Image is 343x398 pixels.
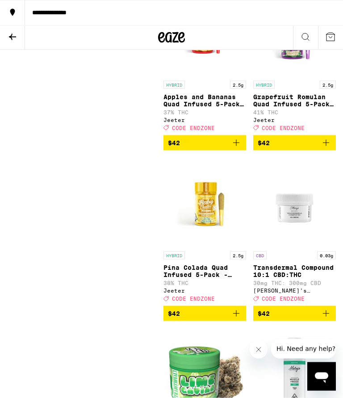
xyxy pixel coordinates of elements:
[163,288,246,293] div: Jeeter
[172,296,215,302] span: CODE ENDZONE
[163,117,246,123] div: Jeeter
[253,306,336,321] button: Add to bag
[258,310,270,317] span: $42
[168,139,180,147] span: $42
[230,81,246,89] p: 2.5g
[258,139,270,147] span: $42
[163,109,246,115] p: 37% THC
[261,158,328,247] img: Mary's Medicinals - Transdermal Compound 10:1 CBD:THC
[262,296,305,302] span: CODE ENDZONE
[317,251,336,260] p: 0.03g
[253,264,336,278] p: Transdermal Compound 10:1 CBD:THC
[163,306,246,321] button: Add to bag
[253,288,336,293] div: [PERSON_NAME]'s Medicinals
[253,280,336,286] p: 30mg THC: 300mg CBD
[253,117,336,123] div: Jeeter
[163,81,185,89] p: HYBRID
[163,93,246,108] p: Apples and Bananas Quad Infused 5-Pack - 2.5g
[307,362,336,391] iframe: Button to launch messaging window
[253,135,336,151] button: Add to bag
[253,93,336,108] p: Grapefruit Romulan Quad Infused 5-Pack - 2.5g
[163,251,185,260] p: HYBRID
[163,135,246,151] button: Add to bag
[230,251,246,260] p: 2.5g
[168,310,180,317] span: $42
[253,158,336,306] a: Open page for Transdermal Compound 10:1 CBD:THC from Mary's Medicinals
[163,158,246,306] a: Open page for Pina Colada Quad Infused 5-Pack - 2.5g from Jeeter
[163,280,246,286] p: 38% THC
[320,81,336,89] p: 2.5g
[253,109,336,115] p: 41% THC
[163,158,246,247] img: Jeeter - Pina Colada Quad Infused 5-Pack - 2.5g
[262,125,305,131] span: CODE ENDZONE
[271,339,336,359] iframe: Message from company
[163,264,246,278] p: Pina Colada Quad Infused 5-Pack - 2.5g
[253,81,275,89] p: HYBRID
[253,251,267,260] p: CBD
[172,125,215,131] span: CODE ENDZONE
[250,341,268,359] iframe: Close message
